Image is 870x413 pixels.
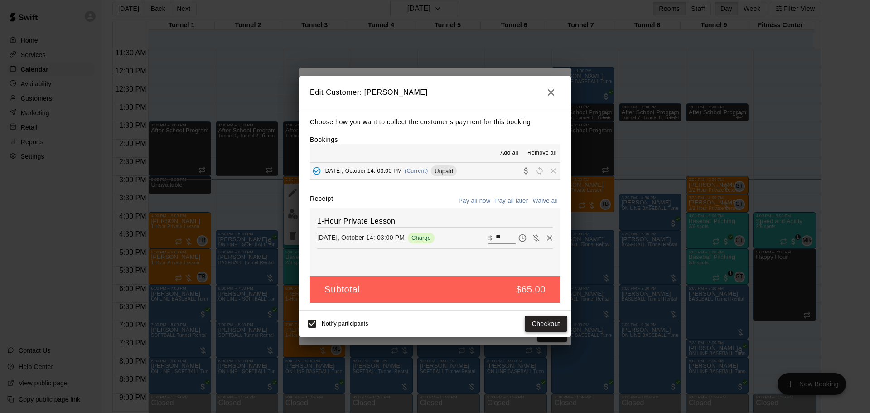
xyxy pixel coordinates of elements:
button: Pay all later [493,194,531,208]
button: Added - Collect Payment[DATE], October 14: 03:00 PM(Current)UnpaidCollect paymentRescheduleRemove [310,163,560,180]
span: Notify participants [322,321,368,327]
button: Remove [543,231,556,245]
button: Pay all now [456,194,493,208]
button: Checkout [525,316,567,332]
span: Remove all [527,149,556,158]
span: Charge [408,234,435,241]
button: Waive all [530,194,560,208]
p: [DATE], October 14: 03:00 PM [317,233,405,242]
label: Bookings [310,136,338,143]
span: Unpaid [431,168,457,175]
span: Remove [546,167,560,174]
button: Added - Collect Payment [310,164,324,178]
h5: Subtotal [324,283,360,296]
button: Add all [495,146,524,160]
span: Collect payment [519,167,533,174]
h6: 1-Hour Private Lesson [317,215,553,227]
p: Choose how you want to collect the customer's payment for this booking [310,117,560,128]
span: Add all [500,149,518,158]
span: [DATE], October 14: 03:00 PM [324,168,402,174]
button: Remove all [524,146,560,160]
span: Waive payment [529,233,543,241]
h5: $65.00 [516,283,546,296]
span: (Current) [405,168,428,174]
h2: Edit Customer: [PERSON_NAME] [299,76,571,109]
label: Receipt [310,194,333,208]
span: Reschedule [533,167,546,174]
p: $ [488,233,492,243]
span: Pay later [516,233,529,241]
